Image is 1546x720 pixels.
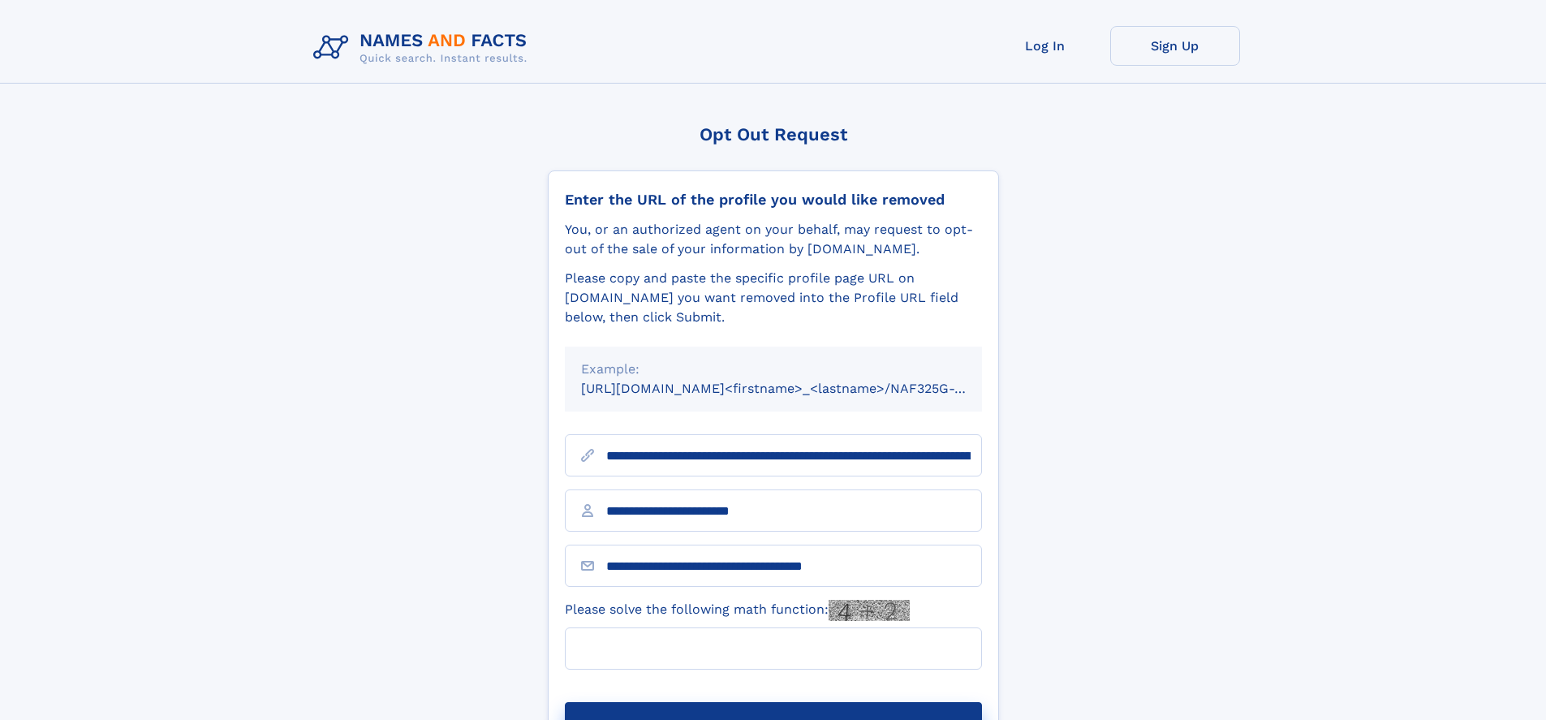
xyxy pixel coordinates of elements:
label: Please solve the following math function: [565,600,910,621]
a: Log In [980,26,1110,66]
small: [URL][DOMAIN_NAME]<firstname>_<lastname>/NAF325G-xxxxxxxx [581,381,1013,396]
div: Enter the URL of the profile you would like removed [565,191,982,209]
div: Example: [581,360,966,379]
div: Opt Out Request [548,124,999,144]
a: Sign Up [1110,26,1240,66]
div: You, or an authorized agent on your behalf, may request to opt-out of the sale of your informatio... [565,220,982,259]
img: Logo Names and Facts [307,26,540,70]
div: Please copy and paste the specific profile page URL on [DOMAIN_NAME] you want removed into the Pr... [565,269,982,327]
